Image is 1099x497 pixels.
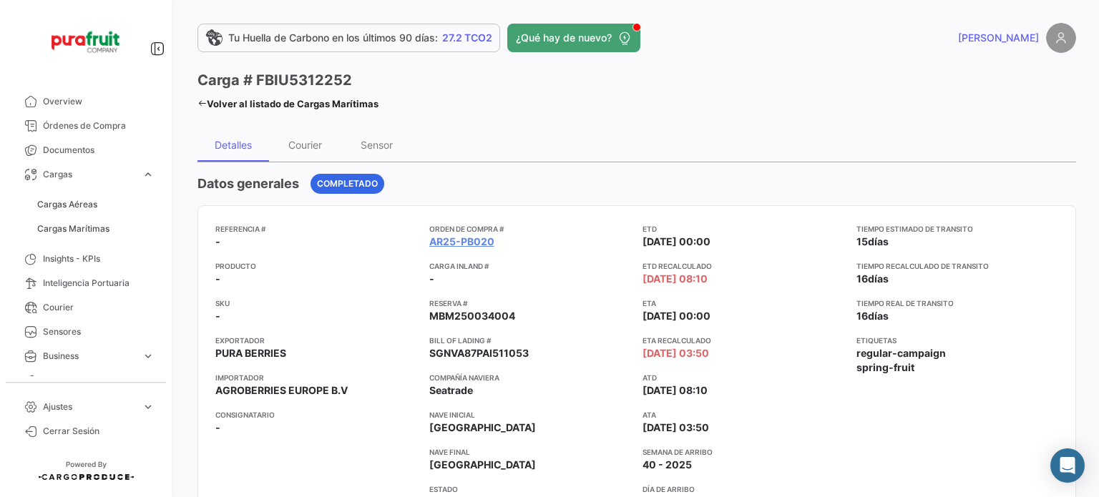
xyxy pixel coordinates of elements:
button: ¿Qué hay de nuevo? [507,24,640,52]
span: expand_more [142,374,155,387]
a: Insights - KPIs [11,247,160,271]
span: Sensores [43,325,155,338]
span: Ajustes [43,400,136,413]
a: Documentos [11,138,160,162]
span: 16 [856,310,868,322]
app-card-info-title: Estado [429,483,632,495]
a: Cargas Marítimas [31,218,160,240]
a: Órdenes de Compra [11,114,160,138]
img: Logo+PuraFruit.png [50,17,122,67]
span: Overview [43,95,155,108]
span: 15 [856,235,868,247]
span: Business [43,350,136,363]
span: Courier [43,301,155,314]
span: - [429,272,434,286]
span: 27.2 TCO2 [442,31,492,45]
span: Estadísticas [43,374,136,387]
app-card-info-title: Semana de Arribo [643,446,845,458]
span: - [215,235,220,249]
a: Courier [11,295,160,320]
app-card-info-title: Tiempo real de transito [856,297,1059,309]
span: [PERSON_NAME] [958,31,1039,45]
span: - [215,272,220,286]
h3: Carga # FBIU5312252 [197,70,352,90]
span: [GEOGRAPHIC_DATA] [429,458,536,472]
app-card-info-title: Consignatario [215,409,418,420]
img: placeholder-user.png [1046,23,1076,53]
span: AGROBERRIES EUROPE B.V [215,383,348,398]
span: Tu Huella de Carbono en los últimos 90 días: [228,31,438,45]
app-card-info-title: Etiquetas [856,335,1059,346]
span: PURA BERRIES [215,346,286,360]
app-card-info-title: SKU [215,297,418,309]
a: Overview [11,89,160,114]
span: Cerrar Sesión [43,425,155,438]
app-card-info-title: Producto [215,260,418,272]
span: [DATE] 00:00 [643,235,710,249]
app-card-info-title: Compañía naviera [429,372,632,383]
span: SGNVA87PAI511053 [429,346,529,360]
span: Seatrade [429,383,473,398]
span: [DATE] 08:10 [643,272,708,286]
app-card-info-title: Carga inland # [429,260,632,272]
a: Inteligencia Portuaria [11,271,160,295]
span: Cargas Marítimas [37,222,109,235]
span: Cargas [43,168,136,181]
span: - [215,309,220,323]
a: AR25-PB020 [429,235,494,249]
span: regular-campaign [856,346,946,360]
app-card-info-title: Día de Arribo [643,483,845,495]
span: Cargas Aéreas [37,198,97,211]
span: [DATE] 00:00 [643,309,710,323]
span: [DATE] 03:50 [643,346,709,360]
span: expand_more [142,350,155,363]
app-card-info-title: Referencia # [215,223,418,235]
span: Inteligencia Portuaria [43,277,155,290]
div: Detalles [215,139,252,151]
h4: Datos generales [197,174,299,194]
app-card-info-title: Exportador [215,335,418,346]
div: Courier [288,139,322,151]
app-card-info-title: Tiempo recalculado de transito [856,260,1059,272]
span: días [868,310,889,322]
a: Cargas Aéreas [31,194,160,215]
app-card-info-title: ETD [643,223,845,235]
div: Sensor [361,139,393,151]
span: [DATE] 08:10 [643,383,708,398]
app-card-info-title: Reserva # [429,297,632,309]
span: 40 - 2025 [643,458,692,472]
span: MBM250034004 [429,309,515,323]
span: expand_more [142,168,155,181]
span: spring-fruit [856,360,914,375]
span: [GEOGRAPHIC_DATA] [429,420,536,435]
span: días [868,272,889,285]
span: días [868,235,889,247]
span: [DATE] 03:50 [643,420,709,435]
app-card-info-title: Bill of Lading # [429,335,632,346]
span: ¿Qué hay de nuevo? [516,31,612,45]
span: - [215,420,220,435]
app-card-info-title: ATA [643,409,845,420]
app-card-info-title: Orden de Compra # [429,223,632,235]
div: Abrir Intercom Messenger [1050,448,1085,483]
app-card-info-title: ETA Recalculado [643,335,845,346]
a: Tu Huella de Carbono en los últimos 90 días:27.2 TCO2 [197,24,500,52]
span: Insights - KPIs [43,252,155,265]
a: Sensores [11,320,160,344]
span: expand_more [142,400,155,413]
app-card-info-title: Nave final [429,446,632,458]
app-card-info-title: ATD [643,372,845,383]
span: Completado [317,177,378,190]
a: Volver al listado de Cargas Marítimas [197,94,378,114]
app-card-info-title: ETD Recalculado [643,260,845,272]
app-card-info-title: Nave inicial [429,409,632,420]
app-card-info-title: ETA [643,297,845,309]
app-card-info-title: Importador [215,372,418,383]
span: Documentos [43,144,155,157]
span: Órdenes de Compra [43,119,155,132]
app-card-info-title: Tiempo estimado de transito [856,223,1059,235]
span: 16 [856,272,868,285]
